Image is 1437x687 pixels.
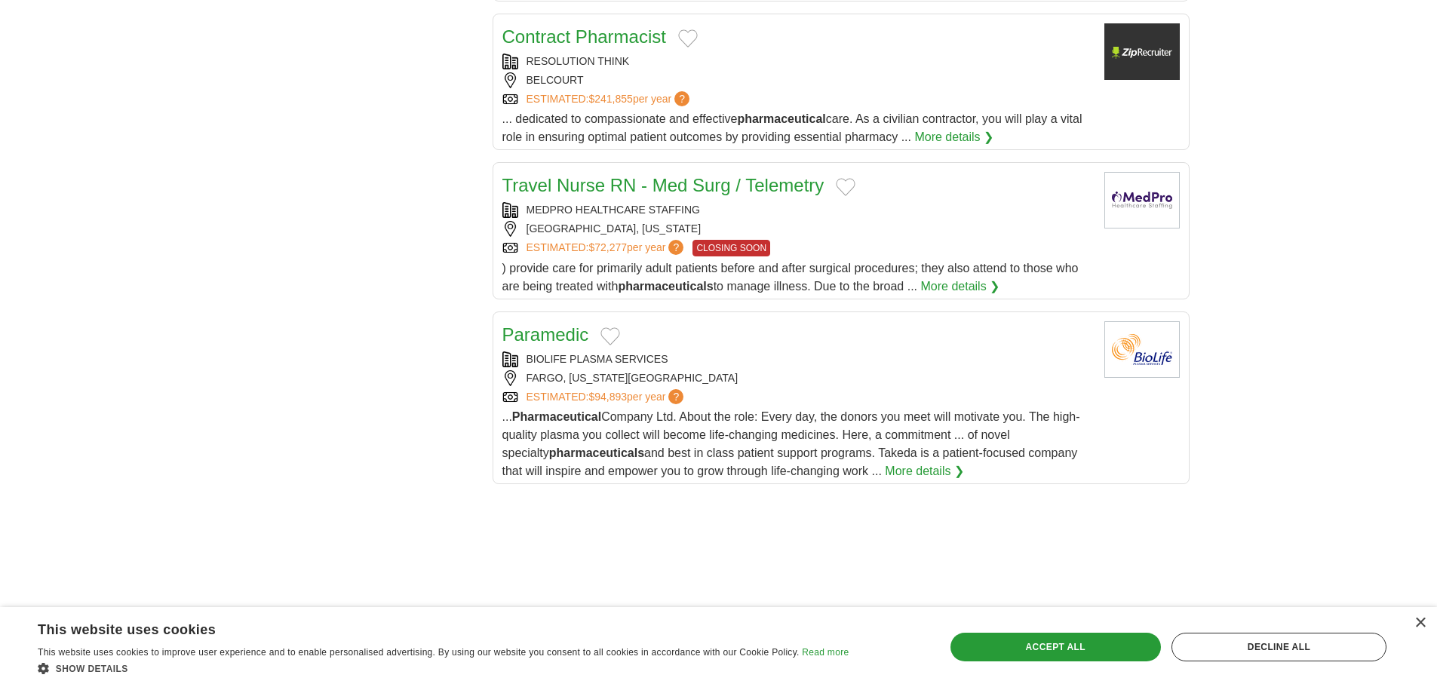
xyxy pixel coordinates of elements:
[914,128,993,146] a: More details ❯
[1104,321,1180,378] img: BioLife Plasma Services logo
[674,91,689,106] span: ?
[502,221,1092,237] div: [GEOGRAPHIC_DATA], [US_STATE]
[527,91,693,107] a: ESTIMATED:$241,855per year?
[802,647,849,658] a: Read more, opens a new window
[692,240,770,256] span: CLOSING SOON
[588,391,627,403] span: $94,893
[502,175,824,195] a: Travel Nurse RN - Med Surg / Telemetry
[678,29,698,48] button: Add to favorite jobs
[1104,23,1180,80] img: Company logo
[1414,618,1426,629] div: Close
[549,446,644,459] strong: pharmaceuticals
[512,410,601,423] strong: Pharmaceutical
[502,54,1092,69] div: RESOLUTION THINK
[668,389,683,404] span: ?
[527,204,701,216] a: MEDPRO HEALTHCARE STAFFING
[618,280,713,293] strong: pharmaceuticals
[885,462,964,480] a: More details ❯
[502,370,1092,386] div: FARGO, [US_STATE][GEOGRAPHIC_DATA]
[668,240,683,255] span: ?
[56,664,128,674] span: Show details
[502,112,1082,143] span: ... dedicated to compassionate and effective care. As a civilian contractor, you will play a vita...
[527,389,687,405] a: ESTIMATED:$94,893per year?
[38,661,849,676] div: Show details
[950,633,1161,661] div: Accept all
[502,324,589,345] a: Paramedic
[502,72,1092,88] div: BELCOURT
[527,353,668,365] a: BIOLIFE PLASMA SERVICES
[836,178,855,196] button: Add to favorite jobs
[588,241,627,253] span: $72,277
[502,262,1079,293] span: ) provide care for primarily adult patients before and after surgical procedures; they also atten...
[502,26,666,47] a: Contract Pharmacist
[600,327,620,345] button: Add to favorite jobs
[1104,172,1180,228] img: MedPro Healthcare Staffing logo
[38,647,800,658] span: This website uses cookies to improve user experience and to enable personalised advertising. By u...
[502,410,1080,477] span: ... Company Ltd. About the role: Every day, the donors you meet will motivate you. The high-quali...
[588,93,632,105] span: $241,855
[737,112,825,125] strong: pharmaceutical
[921,278,1000,296] a: More details ❯
[1171,633,1386,661] div: Decline all
[527,240,687,256] a: ESTIMATED:$72,277per year?
[38,616,811,639] div: This website uses cookies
